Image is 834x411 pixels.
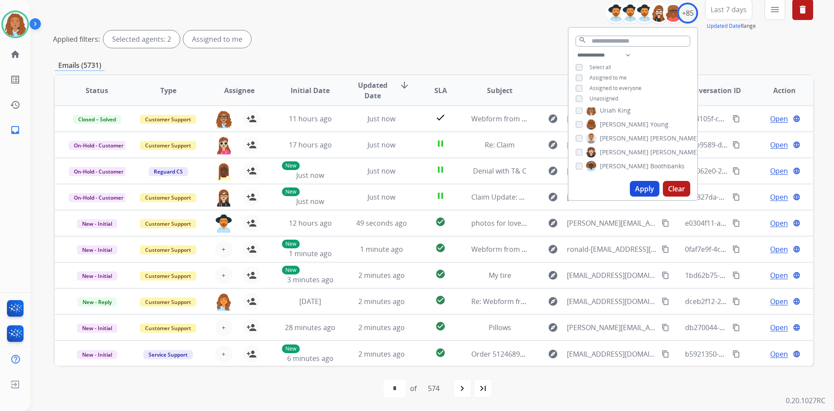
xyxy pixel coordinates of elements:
span: photos for love seat claim [471,218,556,228]
span: Claim Update: Parts ordered for repair [471,192,598,202]
mat-icon: search [579,36,586,44]
span: 11 hours ago [289,114,332,124]
span: 1 minute ago [289,249,332,258]
mat-icon: explore [548,244,558,254]
span: Conversation ID [685,85,741,96]
img: agent-avatar [215,188,232,207]
span: + [222,349,225,359]
mat-icon: language [793,324,801,331]
img: agent-avatar [215,293,232,311]
span: 2 minutes ago [358,349,405,359]
mat-icon: check_circle [435,269,446,279]
span: 0faf7e9f-4cf4-49df-9d61-5c3e8dbf7b35 [685,244,810,254]
mat-icon: language [793,167,801,175]
span: New - Initial [77,245,117,254]
span: On-Hold - Customer [69,167,129,176]
mat-icon: person_add [246,114,257,124]
mat-icon: pause [435,138,446,149]
span: [EMAIL_ADDRESS][DOMAIN_NAME] [567,270,656,281]
span: Open [770,192,788,202]
span: Subject [487,85,513,96]
span: Open [770,218,788,228]
span: Customer Support [140,271,196,281]
span: Status [86,85,108,96]
span: Just now [367,166,395,176]
mat-icon: explore [548,296,558,307]
p: Applied filters: [53,34,100,44]
span: Just now [367,192,395,202]
mat-icon: content_copy [662,219,669,227]
mat-icon: content_copy [662,297,669,305]
mat-icon: content_copy [662,271,669,279]
span: Open [770,140,788,150]
div: Assigned to me [183,30,251,48]
span: 1bd62b75-60dd-4d15-bb65-af037f33f0dd [685,271,818,280]
span: 12 hours ago [289,218,332,228]
mat-icon: person_add [246,270,257,281]
span: Just now [296,170,324,180]
mat-icon: check_circle [435,243,446,253]
span: + [222,322,225,333]
span: Service Support [143,350,193,359]
mat-icon: person_add [246,140,257,150]
span: Open [770,322,788,333]
mat-icon: menu [770,4,780,15]
p: New [282,344,300,353]
span: 2 minutes ago [358,323,405,332]
mat-icon: language [793,115,801,123]
span: Customer Support [140,245,196,254]
mat-icon: content_copy [732,219,740,227]
span: 17 hours ago [289,140,332,150]
mat-icon: content_copy [732,141,740,149]
span: Denial with T& C [473,166,526,176]
span: New - Initial [77,271,117,281]
span: [PERSON_NAME] [650,148,699,157]
span: New - Reply [77,297,117,307]
mat-icon: person_add [246,218,257,228]
span: Customer Support [140,219,196,228]
span: Type [160,85,176,96]
mat-icon: check [435,112,446,123]
span: Boothbanks [650,162,685,170]
span: Just now [367,140,395,150]
span: 49 seconds ago [356,218,407,228]
mat-icon: content_copy [732,324,740,331]
span: 2 minutes ago [358,297,405,306]
span: Select all [589,63,611,71]
button: Apply [630,181,659,197]
span: Order 5124689697-1 [471,349,538,359]
span: [EMAIL_ADDRESS][DOMAIN_NAME] [567,114,656,124]
mat-icon: language [793,271,801,279]
mat-icon: check_circle [435,295,446,305]
img: agent-avatar [215,110,232,128]
p: New [282,240,300,248]
mat-icon: content_copy [732,193,740,201]
span: [EMAIL_ADDRESS][DOMAIN_NAME] [567,192,656,202]
button: + [215,319,232,336]
mat-icon: explore [548,114,558,124]
span: New - Initial [77,324,117,333]
mat-icon: language [793,193,801,201]
span: Uriah [600,106,616,115]
span: Updated Date [353,80,393,101]
img: agent-avatar [215,162,232,180]
mat-icon: language [793,245,801,253]
span: e0304f11-a610-4c7b-91dd-126261b92763 [685,218,818,228]
button: + [215,241,232,258]
th: Action [742,75,813,106]
span: [EMAIL_ADDRESS][DOMAIN_NAME] [567,140,656,150]
span: [PERSON_NAME] [650,134,699,143]
mat-icon: explore [548,166,558,176]
span: Customer Support [140,297,196,307]
span: Assigned to everyone [589,84,642,92]
mat-icon: language [793,297,801,305]
mat-icon: navigate_next [457,383,467,394]
span: Young [650,120,669,129]
span: Webform from [EMAIL_ADDRESS][DOMAIN_NAME] on [DATE] [471,114,668,124]
button: Clear [663,181,690,197]
mat-icon: content_copy [732,271,740,279]
mat-icon: delete [798,4,808,15]
span: Assigned to me [589,74,627,81]
div: of [410,383,417,394]
span: On-Hold - Customer [69,141,129,150]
